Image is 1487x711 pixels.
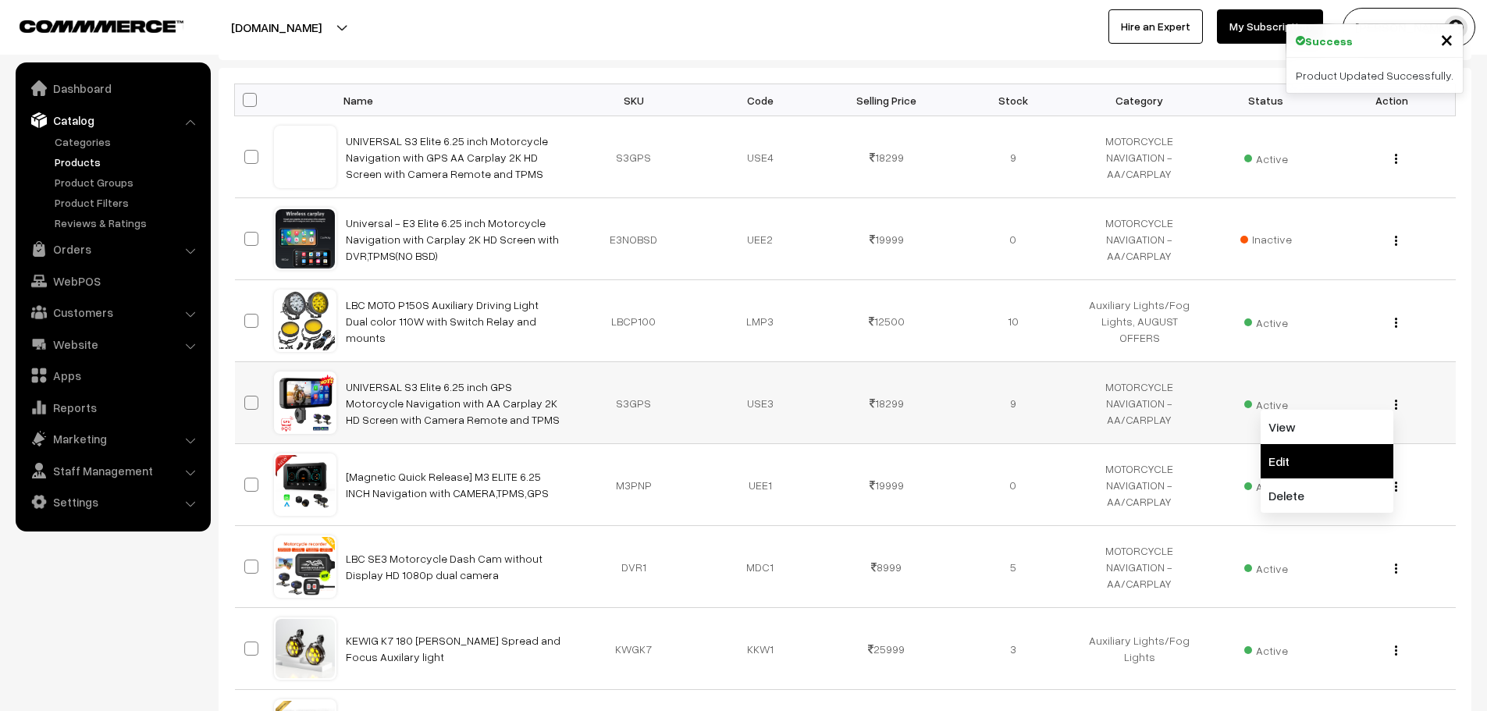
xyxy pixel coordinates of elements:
[697,116,824,198] td: USE4
[571,280,697,362] td: LBCP100
[51,154,205,170] a: Products
[1440,24,1453,53] span: ×
[1395,318,1397,328] img: Menu
[20,235,205,263] a: Orders
[571,444,697,526] td: M3PNP
[950,116,1076,198] td: 9
[1261,478,1393,513] a: Delete
[697,526,824,608] td: MDC1
[1244,393,1288,413] span: Active
[1076,280,1203,362] td: Auxiliary Lights/Fog Lights, AUGUST OFFERS
[1395,645,1397,656] img: Menu
[1244,556,1288,577] span: Active
[346,470,549,499] a: [Magnetic Quick Release] M3 ELITE 6.25 INCH Navigation with CAMERA,TPMS,GPS
[697,280,824,362] td: LMP3
[20,106,205,134] a: Catalog
[950,362,1076,444] td: 9
[950,198,1076,280] td: 0
[950,280,1076,362] td: 10
[1440,27,1453,51] button: Close
[20,488,205,516] a: Settings
[824,280,950,362] td: 12500
[51,133,205,150] a: Categories
[20,16,156,34] a: COMMMERCE
[571,84,697,116] th: SKU
[824,444,950,526] td: 19999
[1244,638,1288,659] span: Active
[346,134,548,180] a: UNIVERSAL S3 Elite 6.25 inch Motorcycle Navigation with GPS AA Carplay 2K HD Screen with Camera R...
[20,361,205,389] a: Apps
[824,526,950,608] td: 8999
[176,8,376,47] button: [DOMAIN_NAME]
[950,84,1076,116] th: Stock
[571,116,697,198] td: S3GPS
[20,298,205,326] a: Customers
[51,194,205,211] a: Product Filters
[1076,526,1203,608] td: MOTORCYCLE NAVIGATION - AA/CARPLAY
[346,380,560,426] a: UNIVERSAL S3 Elite 6.25 inch GPS Motorcycle Navigation with AA Carplay 2K HD Screen with Camera R...
[1395,563,1397,574] img: Menu
[20,425,205,453] a: Marketing
[336,84,571,116] th: Name
[1343,8,1475,47] button: [PERSON_NAME]
[1329,84,1456,116] th: Action
[20,393,205,421] a: Reports
[697,198,824,280] td: UEE2
[346,298,539,344] a: LBC MOTO P150S Auxiliary Driving Light Dual color 110W with Switch Relay and mounts
[1203,84,1329,116] th: Status
[950,526,1076,608] td: 5
[697,362,824,444] td: USE3
[1395,400,1397,410] img: Menu
[1444,16,1467,39] img: user
[950,444,1076,526] td: 0
[1076,608,1203,690] td: Auxiliary Lights/Fog Lights
[1076,198,1203,280] td: MOTORCYCLE NAVIGATION - AA/CARPLAY
[20,267,205,295] a: WebPOS
[1244,311,1288,331] span: Active
[824,362,950,444] td: 18299
[697,608,824,690] td: KKW1
[571,526,697,608] td: DVR1
[346,216,559,262] a: Universal - E3 Elite 6.25 inch Motorcycle Navigation with Carplay 2K HD Screen with DVR,TPMS(NO BSD)
[697,444,824,526] td: UEE1
[950,608,1076,690] td: 3
[1076,444,1203,526] td: MOTORCYCLE NAVIGATION - AA/CARPLAY
[824,198,950,280] td: 19999
[1261,444,1393,478] a: Edit
[1076,362,1203,444] td: MOTORCYCLE NAVIGATION - AA/CARPLAY
[1286,58,1463,93] div: Product Updated Successfully.
[1395,236,1397,246] img: Menu
[824,116,950,198] td: 18299
[1395,482,1397,492] img: Menu
[51,174,205,190] a: Product Groups
[1076,84,1203,116] th: Category
[1244,475,1288,495] span: Active
[346,552,543,581] a: LBC SE3 Motorcycle Dash Cam without Display HD 1080p dual camera
[1395,154,1397,164] img: Menu
[824,84,950,116] th: Selling Price
[571,362,697,444] td: S3GPS
[20,457,205,485] a: Staff Management
[1076,116,1203,198] td: MOTORCYCLE NAVIGATION - AA/CARPLAY
[1217,9,1323,44] a: My Subscription
[1108,9,1203,44] a: Hire an Expert
[1244,147,1288,167] span: Active
[346,634,560,663] a: KEWIG K7 180 [PERSON_NAME] Spread and Focus Auxilary light
[20,74,205,102] a: Dashboard
[571,198,697,280] td: E3NOBSD
[824,608,950,690] td: 25999
[51,215,205,231] a: Reviews & Ratings
[20,20,183,32] img: COMMMERCE
[571,608,697,690] td: KWGK7
[1305,33,1353,49] strong: Success
[1261,410,1393,444] a: View
[20,330,205,358] a: Website
[1240,231,1292,247] span: Inactive
[697,84,824,116] th: Code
